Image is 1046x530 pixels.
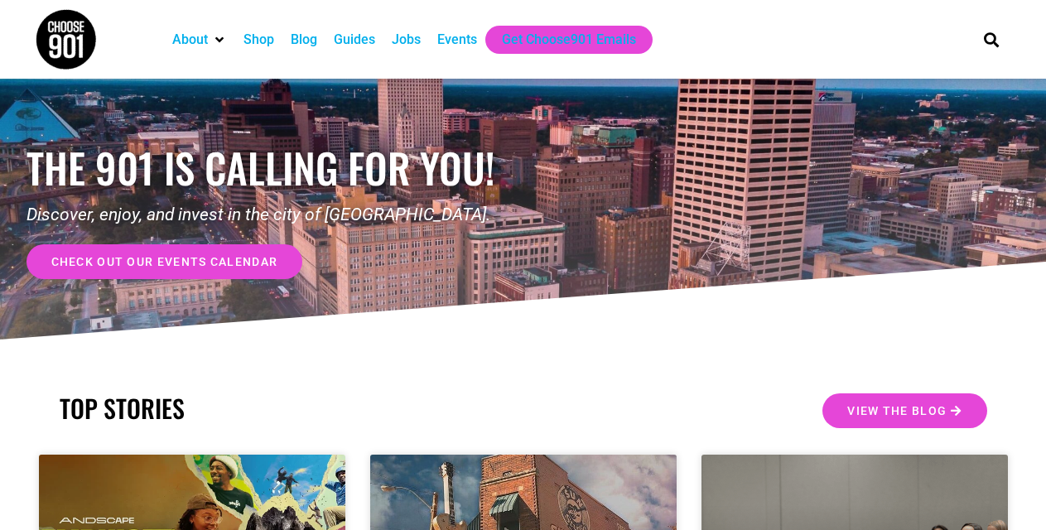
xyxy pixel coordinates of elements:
a: Blog [291,30,317,50]
span: check out our events calendar [51,256,278,267]
a: Guides [334,30,375,50]
a: Get Choose901 Emails [502,30,636,50]
div: About [164,26,235,54]
a: View the Blog [822,393,986,428]
h1: the 901 is calling for you! [27,143,523,192]
a: Shop [243,30,274,50]
nav: Main nav [164,26,956,54]
a: check out our events calendar [27,244,303,279]
a: Events [437,30,477,50]
h2: TOP STORIES [60,393,515,423]
a: Jobs [392,30,421,50]
div: Search [977,26,1005,53]
a: About [172,30,208,50]
p: Discover, enjoy, and invest in the city of [GEOGRAPHIC_DATA]. [27,202,523,229]
span: View the Blog [847,405,947,417]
